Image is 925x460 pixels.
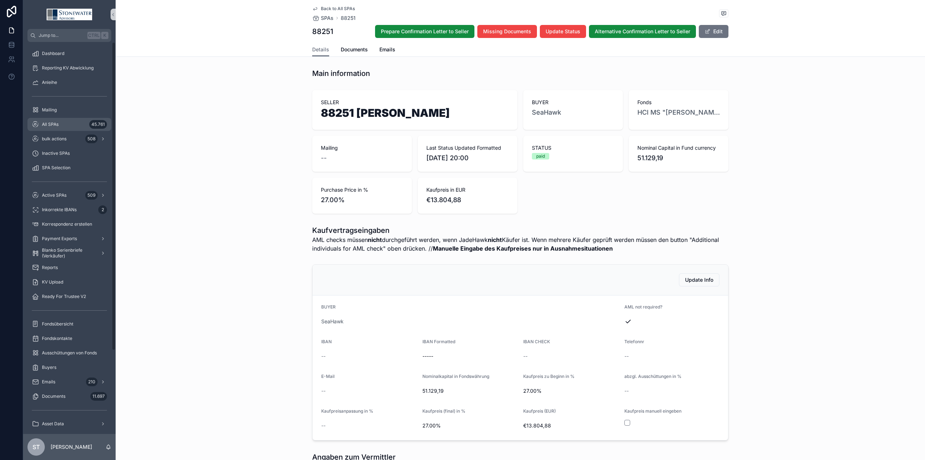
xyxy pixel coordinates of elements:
[312,6,355,12] a: Back to All SPAs
[379,43,395,57] a: Emails
[321,374,335,379] span: E-Mail
[39,33,85,38] span: Jump to...
[426,144,509,152] span: Last Status Updated Formatted
[27,232,111,245] a: Payment Exports
[23,42,116,434] div: scrollable content
[85,135,98,143] div: 508
[523,339,550,344] span: IBAN CHECK
[321,6,355,12] span: Back to All SPAs
[637,144,720,152] span: Nominal Capital in Fund currency
[27,261,111,274] a: Reports
[523,422,619,429] span: €13.804,88
[102,33,108,38] span: K
[42,207,77,213] span: Inkorrekte IBANs
[341,43,368,57] a: Documents
[341,14,356,22] span: 88251
[42,365,56,370] span: Buyers
[422,353,518,360] span: -----
[42,336,72,341] span: Fondskontakte
[42,294,86,299] span: Ready For Trustee V2
[312,235,728,253] span: AML checks müssen durchgeführt werden, wenn JadeHawk Käufer ist. Wenn mehrere Käufer geprüft werd...
[27,161,111,174] a: SPA Selection
[27,29,111,42] button: Jump to...CtrlK
[624,339,644,344] span: Telefonnr
[483,28,531,35] span: Missing Documents
[42,51,64,56] span: Dashboard
[426,186,509,193] span: Kaufpreis in EUR
[27,346,111,359] a: Ausschüttungen von Fonds
[27,390,111,403] a: Documents11.697
[42,192,66,198] span: Active SPAs
[426,195,509,205] span: €13.804,88
[422,408,465,414] span: Kaufpreis (final) in %
[90,392,107,401] div: 11.697
[42,65,94,71] span: Reporting KV Abwicklung
[42,236,77,242] span: Payment Exports
[341,46,368,53] span: Documents
[47,9,92,20] img: App logo
[42,379,55,385] span: Emails
[321,422,326,429] span: --
[624,387,629,395] span: --
[312,225,728,235] h1: Kaufvertragseingaben
[312,68,370,78] h1: Main information
[42,321,73,327] span: Fondsübersicht
[685,276,713,284] span: Update Info
[624,374,681,379] span: abzgl. Ausschüttungen in %
[27,61,111,74] a: Reporting KV Abwicklung
[637,99,720,106] span: Fonds
[637,153,720,163] span: 51.129,19
[27,332,111,345] a: Fondskontakte
[321,318,344,325] a: SeaHawk
[433,245,613,252] strong: Manuelle Eingabe des Kaufpreises nur in Ausnahmesituationen
[27,118,111,131] a: All SPAs45.761
[321,107,509,121] h1: 88251 [PERSON_NAME]
[368,236,382,243] strong: nicht
[523,387,619,395] span: 27.00%
[321,195,403,205] span: 27.00%
[488,236,502,243] strong: nicht
[532,99,614,106] span: BUYER
[321,304,336,310] span: BUYER
[85,191,98,200] div: 509
[27,218,111,231] a: Korrespondenz erstellen
[679,273,719,286] button: Update Info
[321,186,403,193] span: Purchase Price in %
[536,153,545,159] div: paid
[27,103,111,116] a: Mailing
[321,144,403,152] span: Mailing
[540,25,586,38] button: Update Status
[42,350,97,356] span: Ausschüttungen von Fonds
[624,353,629,360] span: --
[89,120,107,129] div: 45.761
[312,26,333,37] h1: 88251
[637,107,720,118] a: HCI MS "[PERSON_NAME]"
[27,361,111,374] a: Buyers
[321,387,326,395] span: --
[27,276,111,289] a: KV Upload
[426,153,509,163] span: [DATE] 20:00
[312,43,329,57] a: Details
[379,46,395,53] span: Emails
[523,374,575,379] span: Kaufpreis zu Beginn in %
[546,28,580,35] span: Update Status
[422,374,489,379] span: Nominalkapital in Fondswährung
[42,136,66,142] span: bulk actions
[595,28,690,35] span: Alternative Confirmation Letter to Seller
[98,205,107,214] div: 2
[589,25,696,38] button: Alternative Confirmation Letter to Seller
[312,14,334,22] a: SPAs
[42,393,65,399] span: Documents
[532,107,561,118] a: SeaHawk
[42,165,70,171] span: SPA Selection
[27,132,111,145] a: bulk actions508
[27,417,111,430] a: Asset Data
[87,32,100,39] span: Ctrl
[27,375,111,388] a: Emails210
[321,153,327,163] span: --
[51,443,92,451] p: [PERSON_NAME]
[321,339,332,344] span: IBAN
